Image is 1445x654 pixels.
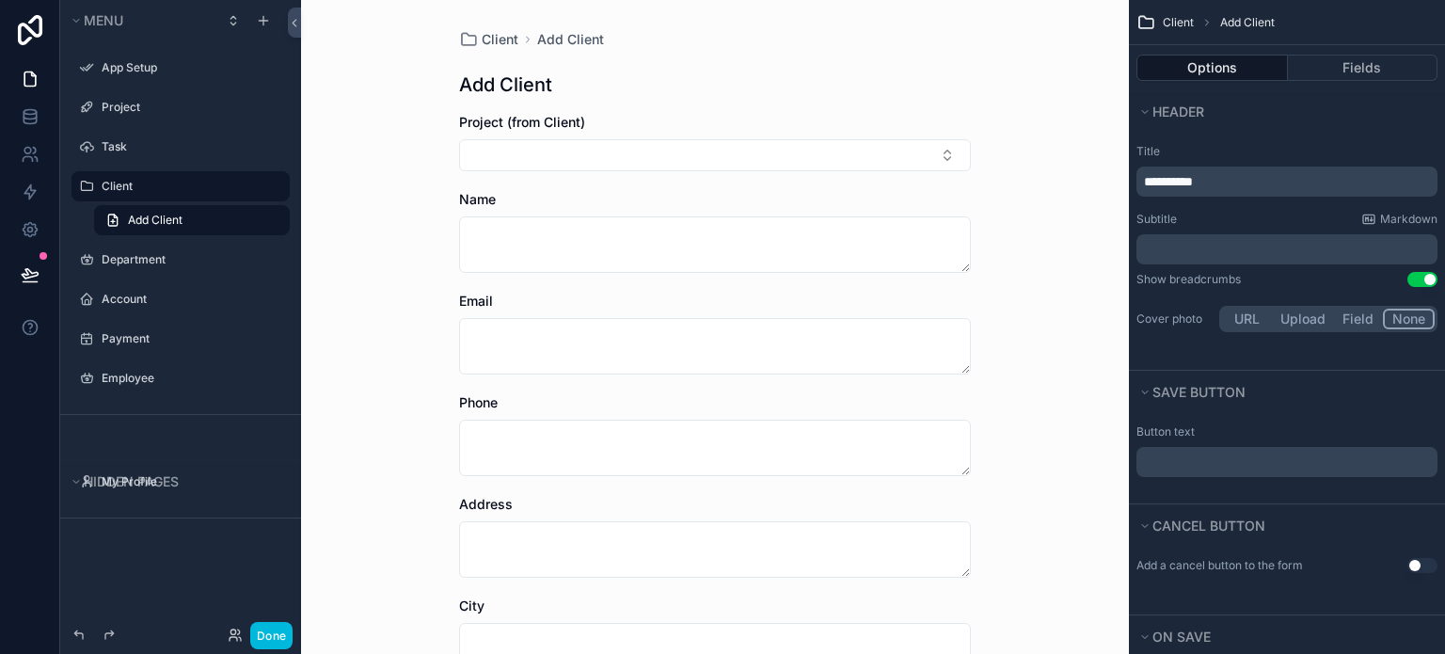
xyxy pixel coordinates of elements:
button: Save button [1136,379,1426,406]
button: Done [250,622,293,649]
span: Add Client [1220,15,1275,30]
label: App Setup [102,60,278,75]
span: Save button [1152,384,1246,400]
label: Title [1136,144,1437,159]
span: Client [482,30,518,49]
button: Menu [68,8,214,34]
button: Upload [1272,309,1334,329]
div: scrollable content [1136,447,1437,477]
button: Header [1136,99,1426,125]
label: Add a cancel button to the form [1136,558,1303,573]
span: Menu [84,12,123,28]
a: Markdown [1361,212,1437,227]
span: Address [459,496,513,512]
div: scrollable content [1136,234,1437,264]
label: Payment [102,331,278,346]
div: Show breadcrumbs [1136,272,1241,287]
span: Header [1152,104,1204,120]
span: Phone [459,394,498,410]
button: Select Button [459,139,971,171]
div: scrollable content [1136,167,1437,197]
span: Add Client [128,213,183,228]
button: Field [1334,309,1384,329]
button: Options [1136,55,1288,81]
label: Cover photo [1136,311,1212,327]
label: Project [102,100,278,115]
label: Task [102,139,278,154]
button: Cancel button [1136,513,1426,539]
h1: Add Client [459,72,552,98]
span: Markdown [1380,212,1437,227]
button: Fields [1288,55,1438,81]
span: Cancel button [1152,518,1265,534]
button: URL [1222,309,1272,329]
label: Account [102,292,278,307]
a: Client [459,30,518,49]
span: Email [459,293,493,309]
button: Hidden pages [68,469,282,495]
button: None [1383,309,1435,329]
label: My Profile [102,474,278,489]
label: Employee [102,371,278,386]
label: Button text [1136,424,1195,439]
a: Add Client [94,205,290,235]
label: Department [102,252,278,267]
label: Client [102,179,278,194]
label: Subtitle [1136,212,1177,227]
span: City [459,598,484,614]
a: Add Client [537,30,604,49]
span: Name [459,191,496,207]
span: Client [1163,15,1194,30]
span: Project (from Client) [459,114,585,130]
